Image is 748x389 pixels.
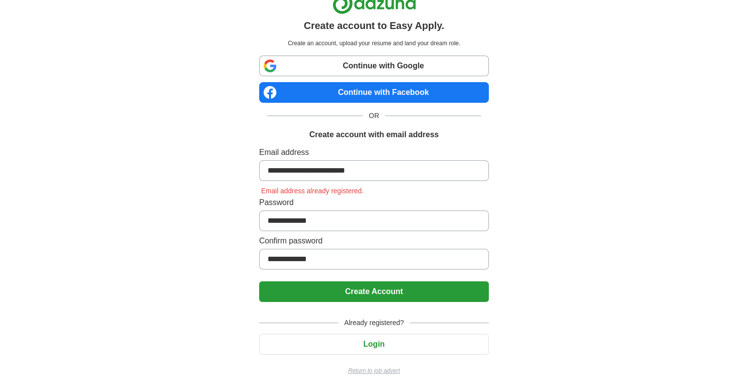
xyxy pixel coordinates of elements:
[259,82,489,103] a: Continue with Facebook
[363,111,385,121] span: OR
[309,129,439,141] h1: Create account with email address
[304,18,445,33] h1: Create account to Easy Apply.
[259,235,489,247] label: Confirm password
[259,56,489,76] a: Continue with Google
[338,318,410,328] span: Already registered?
[259,147,489,158] label: Email address
[261,39,487,48] p: Create an account, upload your resume and land your dream role.
[259,187,366,195] span: Email address already registered.
[259,366,489,375] a: Return to job advert
[259,340,489,348] a: Login
[259,197,489,209] label: Password
[259,281,489,302] button: Create Account
[259,334,489,355] button: Login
